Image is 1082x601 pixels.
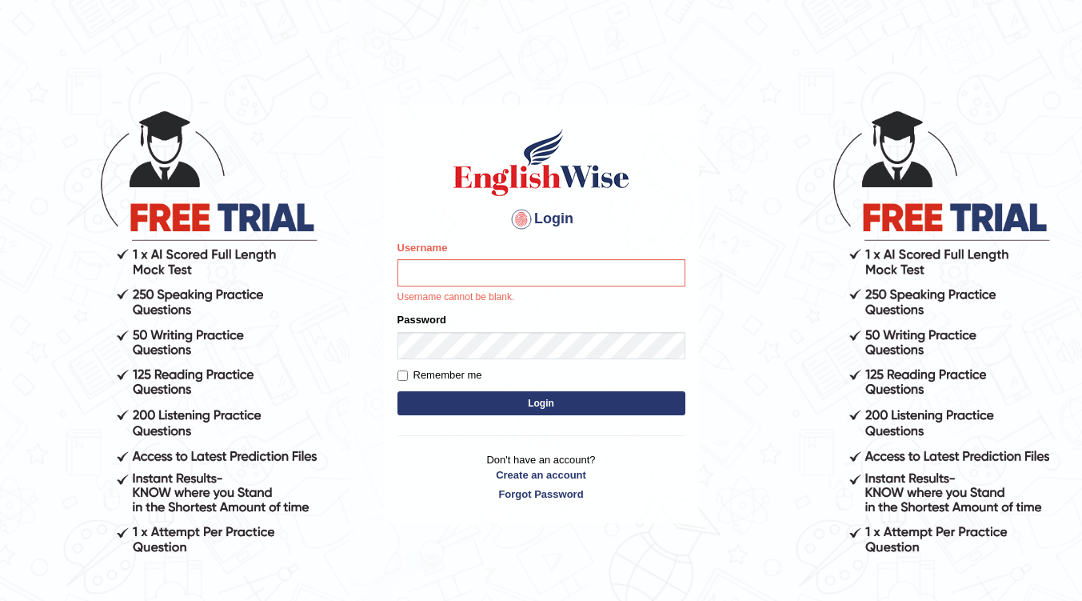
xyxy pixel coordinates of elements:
img: Logo of English Wise sign in for intelligent practice with AI [450,126,633,198]
label: Password [397,312,446,327]
p: Don't have an account? [397,452,685,502]
label: Username [397,240,448,255]
p: Username cannot be blank. [397,290,685,305]
a: Forgot Password [397,487,685,502]
a: Create an account [397,467,685,483]
h4: Login [397,206,685,232]
label: Remember me [397,367,482,383]
input: Remember me [397,371,408,381]
button: Login [397,391,685,415]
